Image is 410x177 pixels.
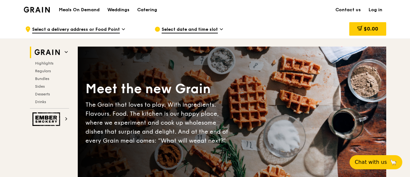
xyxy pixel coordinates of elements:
img: Ember Smokery web logo [32,112,62,126]
a: Weddings [103,0,133,20]
span: Highlights [35,61,53,66]
span: Select a delivery address or Food Point [32,26,120,33]
span: Select date and time slot [162,26,218,33]
img: Grain [24,7,50,13]
span: Chat with us [355,158,387,166]
span: Drinks [35,100,46,104]
span: eat next?” [197,137,226,144]
img: Grain web logo [32,47,62,58]
a: Log in [365,0,386,20]
button: Chat with us🦙 [350,155,402,169]
span: Sides [35,84,45,89]
span: $0.00 [364,26,378,32]
div: The Grain that loves to play. With ingredients. Flavours. Food. The kitchen is our happy place, w... [85,100,232,145]
div: Weddings [107,0,129,20]
div: Meet the new Grain [85,80,232,98]
span: Regulars [35,69,51,73]
h1: Meals On Demand [59,7,100,13]
span: 🦙 [389,158,397,166]
div: Catering [137,0,157,20]
span: Bundles [35,76,49,81]
span: Desserts [35,92,50,96]
a: Catering [133,0,161,20]
a: Contact us [332,0,365,20]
